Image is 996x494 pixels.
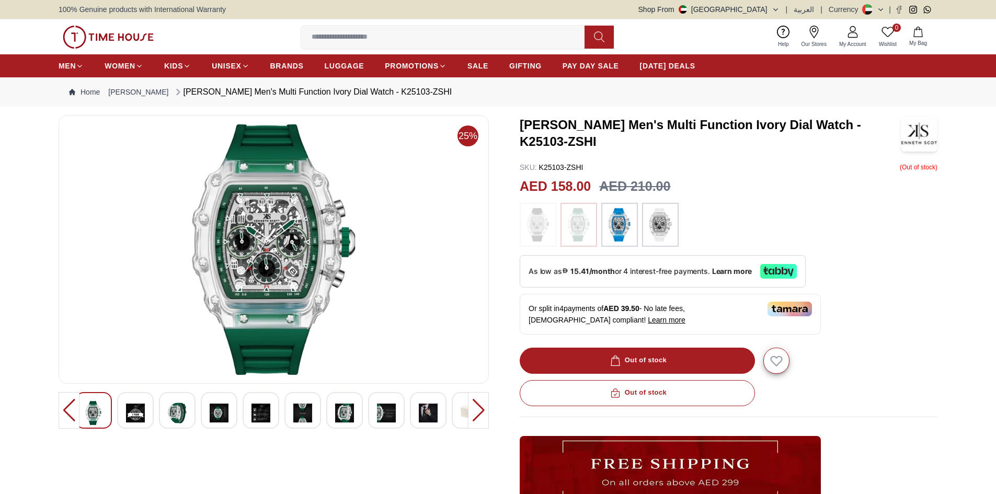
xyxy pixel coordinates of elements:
button: My Bag [903,25,933,49]
a: BRANDS [270,56,304,75]
span: My Bag [905,39,931,47]
a: SALE [467,56,488,75]
span: PROMOTIONS [385,61,439,71]
span: SALE [467,61,488,71]
img: Kenneth Scott Men's Multi Function Ivory Dial Watch - K25103-ZSBI [293,401,312,425]
span: KIDS [164,61,183,71]
div: Currency [829,4,863,15]
span: BRANDS [270,61,304,71]
span: Help [774,40,793,48]
img: Kenneth Scott Men's Multi Function Ivory Dial Watch - K25103-ZSBI [335,401,354,425]
span: My Account [835,40,871,48]
span: | [786,4,788,15]
a: Our Stores [795,24,833,50]
img: Tamara [768,302,812,316]
span: 100% Genuine products with International Warranty [59,4,226,15]
a: Home [69,87,100,97]
span: | [820,4,822,15]
span: LUGGAGE [325,61,364,71]
span: | [889,4,891,15]
span: [DATE] DEALS [640,61,695,71]
img: ... [63,26,154,49]
img: Kenneth Scott Men's Multi Function Ivory Dial Watch - K25103-ZSBI [377,401,396,425]
div: Or split in 4 payments of - No late fees, [DEMOGRAPHIC_DATA] compliant! [520,294,821,335]
span: PAY DAY SALE [563,61,619,71]
img: Kenneth Scott Men's Multi Function Ivory Dial Watch - K25103-ZSBI [67,124,480,375]
span: Our Stores [797,40,831,48]
h3: AED 210.00 [599,177,670,197]
span: AED 39.50 [603,304,639,313]
a: MEN [59,56,84,75]
img: Kenneth Scott Men's Multi Function Ivory Dial Watch - K25103-ZSBI [84,401,103,425]
a: PROMOTIONS [385,56,447,75]
a: Help [772,24,795,50]
a: GIFTING [509,56,542,75]
a: Facebook [895,6,903,14]
a: Instagram [909,6,917,14]
p: ( Out of stock ) [900,162,937,173]
img: Kenneth Scott Men's Multi Function Ivory Dial Watch - K25103-ZSBI [461,401,479,425]
span: SKU : [520,163,537,171]
img: ... [566,208,592,242]
span: Wishlist [875,40,901,48]
img: Kenneth Scott Men's Multi Function Ivory Dial Watch - K25103-ZSBI [168,401,187,425]
span: WOMEN [105,61,135,71]
span: 0 [892,24,901,32]
a: 0Wishlist [873,24,903,50]
span: 25% [457,125,478,146]
img: ... [525,208,551,242]
span: MEN [59,61,76,71]
h2: AED 158.00 [520,177,591,197]
p: K25103-ZSHI [520,162,583,173]
a: [DATE] DEALS [640,56,695,75]
a: Whatsapp [923,6,931,14]
a: KIDS [164,56,191,75]
button: Shop From[GEOGRAPHIC_DATA] [638,4,780,15]
img: ... [606,208,633,242]
img: United Arab Emirates [679,5,687,14]
img: Kenneth Scott Men's Multi Function Ivory Dial Watch - K25103-ZSBI [251,401,270,425]
a: PAY DAY SALE [563,56,619,75]
img: Kenneth Scott Men's Multi Function Ivory Dial Watch - K25103-ZSBI [419,401,438,425]
span: GIFTING [509,61,542,71]
img: Kenneth Scott Men's Multi Function Ivory Dial Watch - K25103-ZSBI [210,401,228,425]
button: العربية [794,4,814,15]
nav: Breadcrumb [59,77,937,107]
a: LUGGAGE [325,56,364,75]
span: Learn more [648,316,685,324]
img: Kenneth Scott Men's Multi Function Ivory Dial Watch - K25103-ZSHI [901,115,937,152]
a: [PERSON_NAME] [108,87,168,97]
h3: [PERSON_NAME] Men's Multi Function Ivory Dial Watch - K25103-ZSHI [520,117,901,150]
a: UNISEX [212,56,249,75]
img: ... [647,208,673,242]
span: UNISEX [212,61,241,71]
img: Kenneth Scott Men's Multi Function Ivory Dial Watch - K25103-ZSBI [126,401,145,425]
div: [PERSON_NAME] Men's Multi Function Ivory Dial Watch - K25103-ZSHI [173,86,452,98]
a: WOMEN [105,56,143,75]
